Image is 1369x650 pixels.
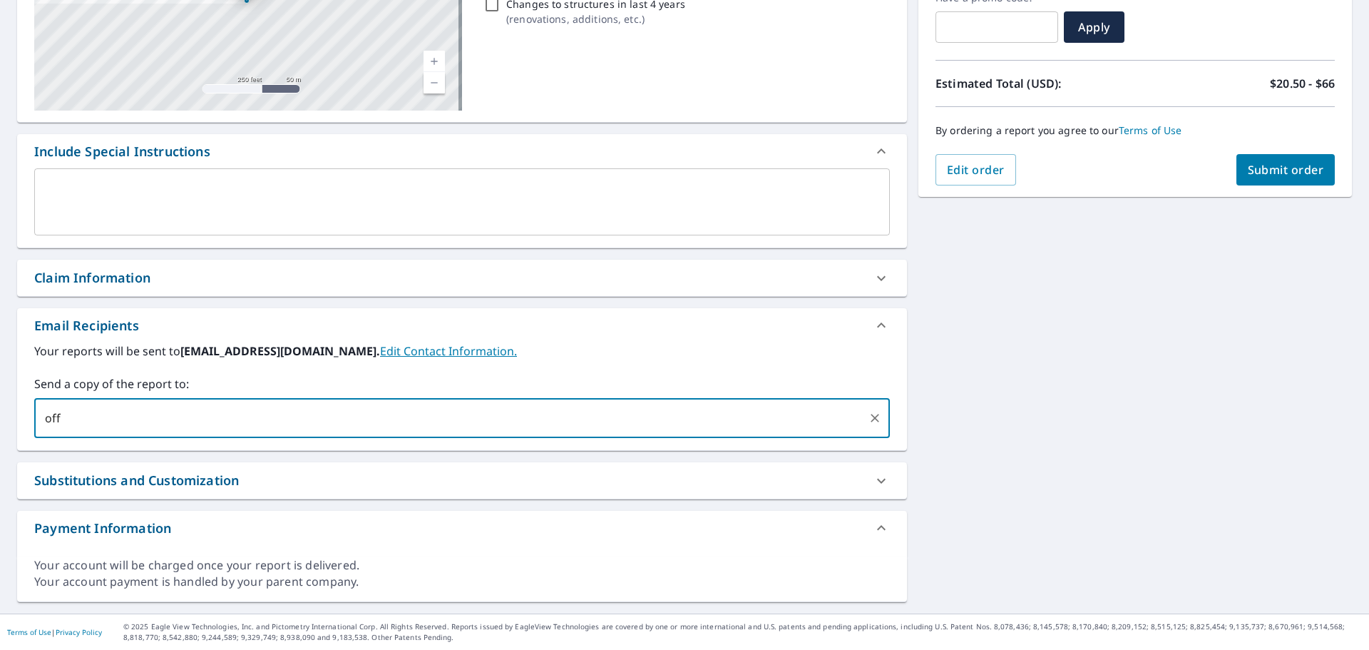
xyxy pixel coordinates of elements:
[180,343,380,359] b: [EMAIL_ADDRESS][DOMAIN_NAME].
[17,308,907,342] div: Email Recipients
[17,134,907,168] div: Include Special Instructions
[34,519,171,538] div: Payment Information
[1248,162,1324,178] span: Submit order
[506,11,685,26] p: ( renovations, additions, etc. )
[1064,11,1124,43] button: Apply
[935,124,1335,137] p: By ordering a report you agree to our
[34,557,890,574] div: Your account will be charged once your report is delivered.
[56,627,102,637] a: Privacy Policy
[1075,19,1113,35] span: Apply
[424,51,445,72] a: Current Level 17, Zoom In
[34,375,890,392] label: Send a copy of the report to:
[17,462,907,499] div: Substitutions and Customization
[17,260,907,296] div: Claim Information
[1119,123,1182,137] a: Terms of Use
[7,627,51,637] a: Terms of Use
[17,511,907,545] div: Payment Information
[34,574,890,590] div: Your account payment is handled by your parent company.
[34,316,139,335] div: Email Recipients
[424,72,445,93] a: Current Level 17, Zoom Out
[947,162,1005,178] span: Edit order
[1236,154,1335,186] button: Submit order
[7,628,102,636] p: |
[123,621,1362,643] p: © 2025 Eagle View Technologies, Inc. and Pictometry International Corp. All Rights Reserved. Repo...
[34,342,890,360] label: Your reports will be sent to
[935,75,1135,92] p: Estimated Total (USD):
[34,142,210,161] div: Include Special Instructions
[1270,75,1335,92] p: $20.50 - $66
[935,154,1016,186] button: Edit order
[34,471,239,490] div: Substitutions and Customization
[865,408,885,428] button: Clear
[34,268,150,288] div: Claim Information
[380,343,517,359] a: EditContactInfo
